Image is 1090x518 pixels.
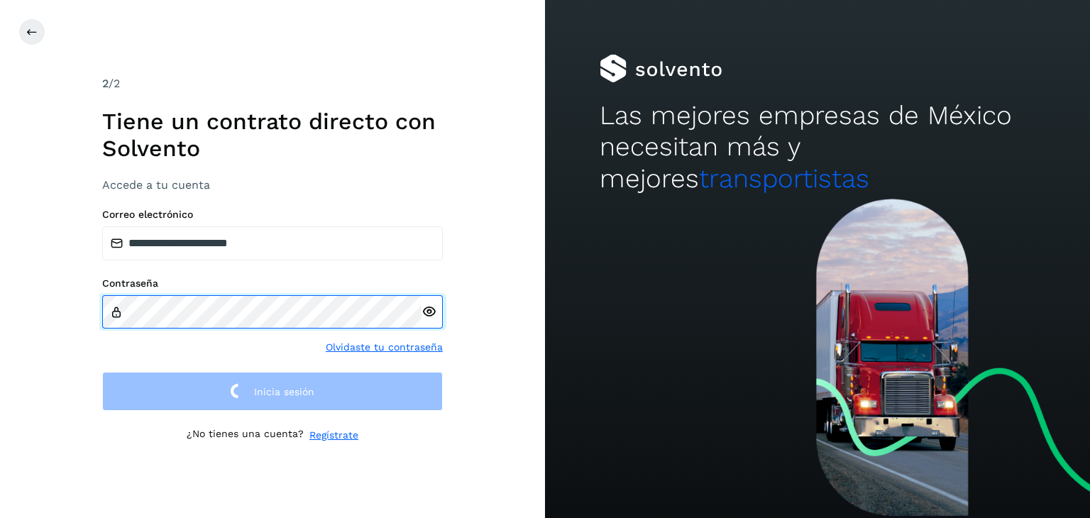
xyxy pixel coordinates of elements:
label: Contraseña [102,277,443,290]
span: transportistas [699,163,869,194]
button: Inicia sesión [102,372,443,411]
h1: Tiene un contrato directo con Solvento [102,108,443,162]
label: Correo electrónico [102,209,443,221]
a: Olvidaste tu contraseña [326,340,443,355]
div: /2 [102,75,443,92]
a: Regístrate [309,428,358,443]
h2: Las mejores empresas de México necesitan más y mejores [600,100,1035,194]
span: Inicia sesión [254,387,314,397]
h3: Accede a tu cuenta [102,178,443,192]
span: 2 [102,77,109,90]
p: ¿No tienes una cuenta? [187,428,304,443]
